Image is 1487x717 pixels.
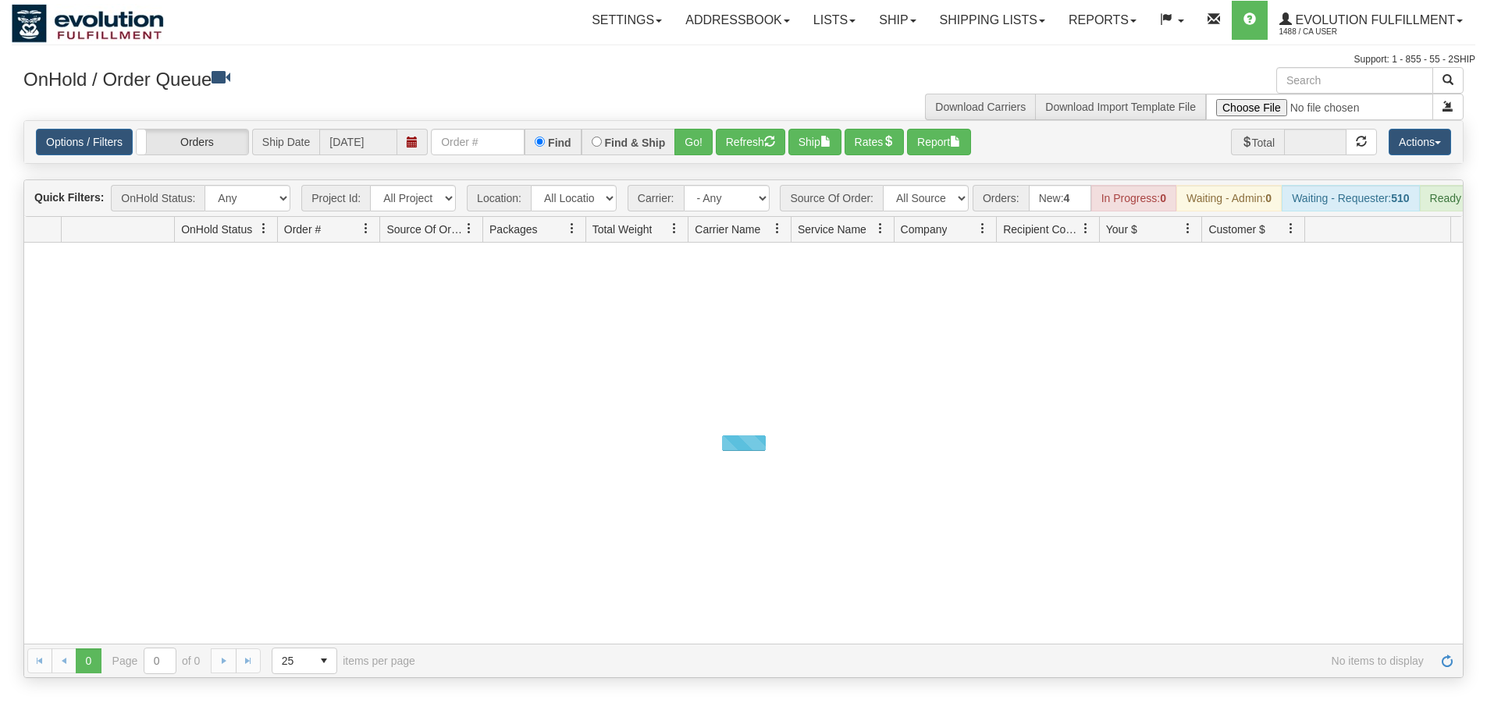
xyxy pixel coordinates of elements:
div: New: [1029,185,1091,211]
strong: 4 [1064,192,1070,204]
strong: 510 [1391,192,1409,204]
a: Order # filter column settings [353,215,379,242]
span: Total [1231,129,1285,155]
span: No items to display [437,655,1424,667]
a: Addressbook [674,1,802,40]
span: Customer $ [1208,222,1265,237]
a: Service Name filter column settings [867,215,894,242]
span: select [311,648,336,673]
span: Orders: [973,185,1029,211]
span: Page sizes drop down [272,648,337,674]
strong: 0 [1265,192,1272,204]
span: Recipient Country [1003,222,1080,237]
label: Orders [137,130,248,154]
span: OnHold Status: [111,185,205,211]
div: grid toolbar [24,180,1463,217]
a: Shipping lists [928,1,1057,40]
a: Download Carriers [935,101,1026,113]
button: Refresh [716,129,785,155]
strong: 0 [1160,192,1166,204]
div: Support: 1 - 855 - 55 - 2SHIP [12,53,1475,66]
a: Reports [1057,1,1148,40]
button: Actions [1389,129,1451,155]
input: Search [1276,67,1433,94]
span: Location: [467,185,531,211]
label: Find [548,137,571,148]
span: Carrier: [628,185,684,211]
span: Source Of Order: [780,185,883,211]
a: Recipient Country filter column settings [1073,215,1099,242]
label: Quick Filters: [34,190,104,205]
div: Waiting - Admin: [1176,185,1282,211]
a: OnHold Status filter column settings [251,215,277,242]
div: Waiting - Requester: [1282,185,1419,211]
a: Packages filter column settings [559,215,585,242]
iframe: chat widget [1451,279,1485,438]
button: Rates [845,129,905,155]
span: 1488 / CA User [1279,24,1396,40]
a: Company filter column settings [969,215,996,242]
a: Your $ filter column settings [1175,215,1201,242]
span: Your $ [1106,222,1137,237]
a: Ship [867,1,927,40]
span: Evolution Fulfillment [1292,13,1455,27]
span: Packages [489,222,537,237]
span: 25 [282,653,302,669]
button: Go! [674,129,713,155]
span: Total Weight [592,222,653,237]
input: Order # [431,129,525,155]
input: Import [1206,94,1433,120]
a: Total Weight filter column settings [661,215,688,242]
img: logo1488.jpg [12,4,164,43]
span: Page 0 [76,648,101,673]
a: Carrier Name filter column settings [764,215,791,242]
span: Project Id: [301,185,370,211]
span: items per page [272,648,415,674]
span: Order # [284,222,321,237]
button: Report [907,129,971,155]
a: Evolution Fulfillment 1488 / CA User [1268,1,1475,40]
span: Page of 0 [112,648,201,674]
a: Options / Filters [36,129,133,155]
span: Carrier Name [695,222,760,237]
button: Ship [788,129,841,155]
a: Source Of Order filter column settings [456,215,482,242]
span: OnHold Status [181,222,252,237]
div: In Progress: [1091,185,1176,211]
a: Settings [580,1,674,40]
span: Company [901,222,948,237]
span: Source Of Order [386,222,463,237]
span: Service Name [798,222,866,237]
h3: OnHold / Order Queue [23,67,732,90]
a: Customer $ filter column settings [1278,215,1304,242]
label: Find & Ship [605,137,666,148]
a: Refresh [1435,648,1460,673]
button: Search [1432,67,1464,94]
a: Lists [802,1,867,40]
span: Ship Date [252,129,319,155]
a: Download Import Template File [1045,101,1196,113]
